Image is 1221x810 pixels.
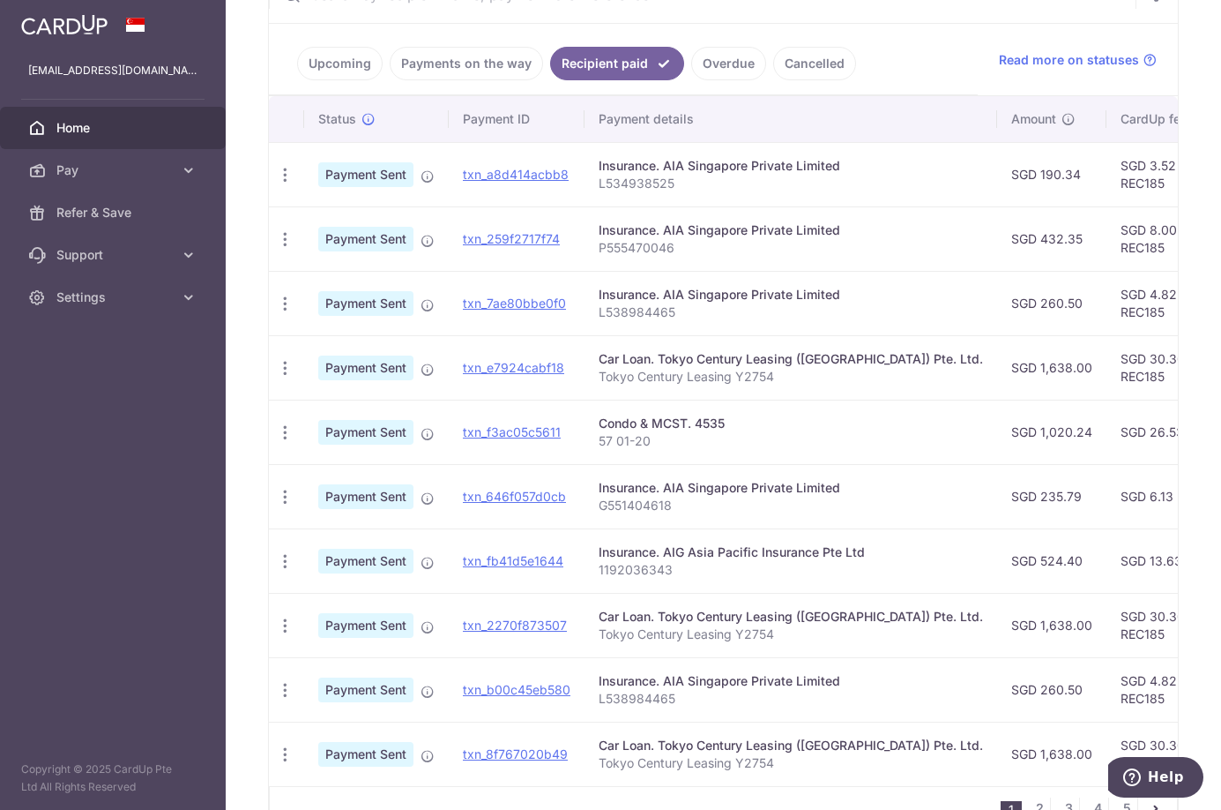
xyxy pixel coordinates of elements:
div: Condo & MCST. 4535 [599,415,983,432]
span: Payment Sent [318,356,413,380]
td: SGD 4.82 REC185 [1106,657,1221,722]
p: Tokyo Century Leasing Y2754 [599,754,983,772]
span: Payment Sent [318,162,413,187]
td: SGD 13.63 [1106,529,1221,593]
span: Refer & Save [56,204,173,221]
span: Status [318,110,356,128]
p: 1192036343 [599,561,983,579]
div: Car Loan. Tokyo Century Leasing ([GEOGRAPHIC_DATA]) Pte. Ltd. [599,737,983,754]
span: Read more on statuses [999,51,1139,69]
div: Insurance. AIA Singapore Private Limited [599,286,983,304]
img: CardUp [21,14,108,35]
span: Payment Sent [318,549,413,574]
td: SGD 432.35 [997,206,1106,271]
span: Payment Sent [318,291,413,316]
a: txn_646f057d0cb [463,489,566,504]
a: Upcoming [297,47,383,80]
p: 57 01-20 [599,432,983,450]
td: SGD 1,638.00 [997,722,1106,786]
a: Read more on statuses [999,51,1157,69]
div: Insurance. AIA Singapore Private Limited [599,479,983,497]
td: SGD 4.82 REC185 [1106,271,1221,335]
span: Home [56,119,173,137]
a: Payments on the way [390,47,543,80]
span: Amount [1011,110,1056,128]
a: txn_e7924cabf18 [463,360,564,375]
td: SGD 1,638.00 [997,335,1106,400]
span: Payment Sent [318,742,413,767]
div: Car Loan. Tokyo Century Leasing ([GEOGRAPHIC_DATA]) Pte. Ltd. [599,608,983,626]
a: txn_a8d414acbb8 [463,167,569,182]
div: Insurance. AIA Singapore Private Limited [599,672,983,690]
div: Insurance. AIA Singapore Private Limited [599,221,983,239]
td: SGD 30.30 REC185 [1106,593,1221,657]
td: SGD 1,020.24 [997,400,1106,464]
a: txn_259f2717f74 [463,231,560,246]
th: Payment details [584,96,997,142]
p: L534938525 [599,175,983,192]
td: SGD 1,638.00 [997,593,1106,657]
th: Payment ID [449,96,584,142]
a: txn_7ae80bbe0f0 [463,296,566,311]
span: Support [56,246,173,264]
td: SGD 235.79 [997,464,1106,529]
span: Payment Sent [318,227,413,251]
p: P555470046 [599,239,983,257]
iframe: Opens a widget where you can find more information [1108,757,1203,801]
p: Tokyo Century Leasing Y2754 [599,368,983,386]
td: SGD 260.50 [997,271,1106,335]
td: SGD 6.13 [1106,464,1221,529]
td: SGD 8.00 REC185 [1106,206,1221,271]
p: G551404618 [599,497,983,514]
a: Recipient paid [550,47,684,80]
div: Insurance. AIG Asia Pacific Insurance Pte Ltd [599,544,983,561]
td: SGD 30.30 REC185 [1106,335,1221,400]
div: Car Loan. Tokyo Century Leasing ([GEOGRAPHIC_DATA]) Pte. Ltd. [599,350,983,368]
div: Insurance. AIA Singapore Private Limited [599,157,983,175]
td: SGD 30.30 REC185 [1106,722,1221,786]
a: txn_2270f873507 [463,618,567,633]
span: Payment Sent [318,613,413,638]
p: Tokyo Century Leasing Y2754 [599,626,983,643]
span: Payment Sent [318,420,413,445]
td: SGD 190.34 [997,142,1106,206]
span: Payment Sent [318,484,413,509]
td: SGD 26.53 [1106,400,1221,464]
p: [EMAIL_ADDRESS][DOMAIN_NAME] [28,62,197,79]
a: txn_8f767020b49 [463,746,568,761]
td: SGD 524.40 [997,529,1106,593]
a: Overdue [691,47,766,80]
a: txn_f3ac05c5611 [463,424,561,439]
td: SGD 260.50 [997,657,1106,722]
p: L538984465 [599,690,983,708]
span: CardUp fee [1120,110,1187,128]
span: Payment Sent [318,678,413,702]
p: L538984465 [599,304,983,321]
a: Cancelled [773,47,856,80]
span: Pay [56,161,173,179]
span: Settings [56,289,173,306]
a: txn_b00c45eb580 [463,682,570,697]
a: txn_fb41d5e1644 [463,553,563,568]
td: SGD 3.52 REC185 [1106,142,1221,206]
